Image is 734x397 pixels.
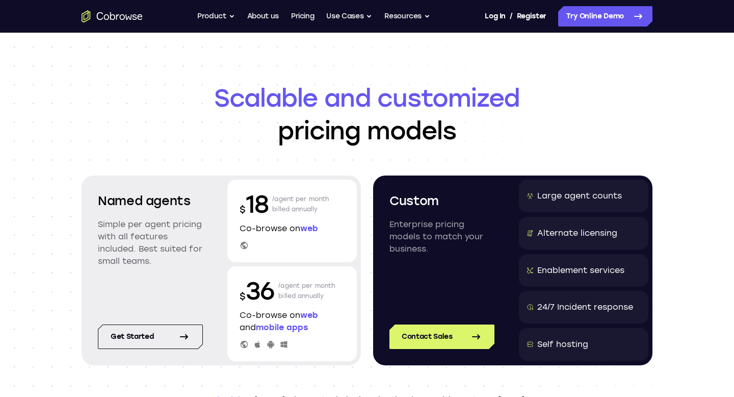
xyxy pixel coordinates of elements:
div: Large agent counts [537,190,622,202]
span: mobile apps [256,322,308,332]
p: Co-browse on and [240,309,345,334]
a: Pricing [291,6,314,27]
a: Get started [98,325,203,349]
div: 24/7 Incident response [537,301,633,313]
p: Simple per agent pricing with all features included. Best suited for small teams. [98,218,203,267]
p: 18 [240,188,268,220]
button: Product [197,6,235,27]
a: Contact Sales [389,325,494,349]
button: Use Cases [326,6,372,27]
p: /agent per month billed annually [272,188,329,220]
span: / [510,10,513,22]
div: Self hosting [537,338,588,351]
h1: pricing models [82,82,652,147]
p: 36 [240,275,274,307]
div: Enablement services [537,264,624,277]
span: $ [240,291,246,302]
a: About us [247,6,279,27]
span: web [300,310,318,320]
button: Resources [384,6,430,27]
a: Try Online Demo [558,6,652,27]
span: Scalable and customized [82,82,652,114]
a: Register [517,6,546,27]
span: $ [240,204,246,215]
p: Co-browse on [240,222,345,235]
span: web [300,224,318,233]
h2: Named agents [98,192,203,210]
p: Enterprise pricing models to match your business. [389,218,494,255]
p: /agent per month billed annually [278,275,335,307]
a: Go to the home page [82,10,143,22]
h2: Custom [389,192,494,210]
a: Log In [485,6,505,27]
div: Alternate licensing [537,227,617,239]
